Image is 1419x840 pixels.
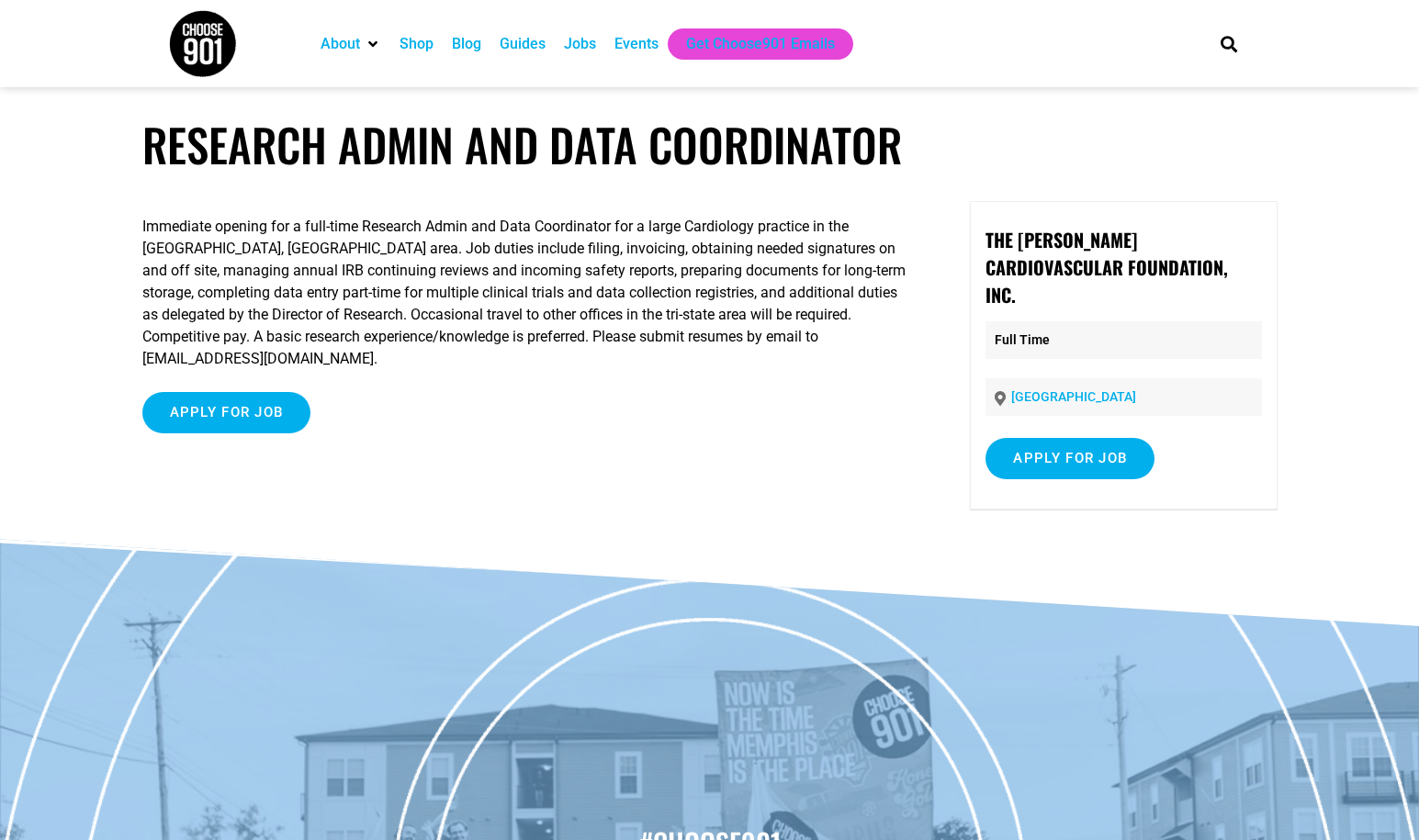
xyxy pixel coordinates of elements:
[400,33,434,55] a: Shop
[452,33,481,55] a: Blog
[564,33,596,55] a: Jobs
[500,33,546,55] a: Guides
[686,33,835,55] a: Get Choose901 Emails
[1011,389,1136,404] a: [GEOGRAPHIC_DATA]
[985,438,1154,479] input: Apply for job
[614,33,659,55] a: Events
[311,28,390,60] div: About
[142,118,1278,172] h1: Research Admin and Data Coordinator
[1213,28,1244,59] div: Search
[985,321,1261,359] p: Full Time
[321,33,360,55] a: About
[311,28,1189,60] nav: Main nav
[985,226,1228,308] strong: The [PERSON_NAME] Cardiovascular Foundation, Inc.
[142,216,914,370] p: Immediate opening for a full-time Research Admin and Data Coordinator for a large Cardiology prac...
[142,392,311,433] input: Apply for job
